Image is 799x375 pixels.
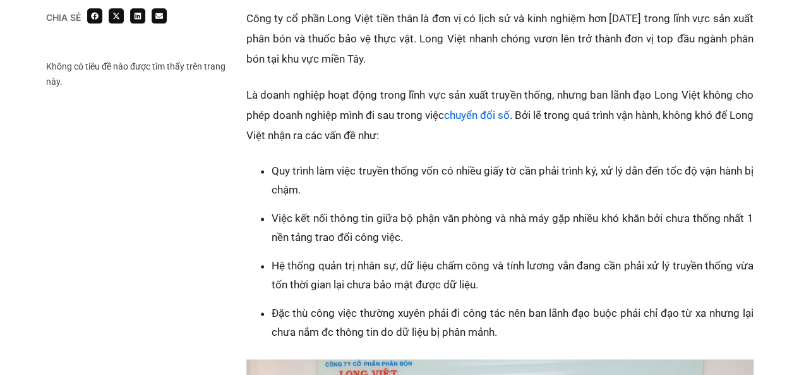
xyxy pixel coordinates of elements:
[272,304,754,341] li: Đặc thù công việc thường xuyên phải đi công tác nên ban lãnh đạo buộc phải chỉ đạo từ xa nhưng lạ...
[152,8,167,23] div: Share on email
[246,85,754,145] p: Là doanh nghiệp hoạt động trong lĩnh vực sản xuất truyền thống, nhưng ban lãnh đạo Long Việt khôn...
[272,256,754,294] li: Hệ thống quản trị nhân sự, dữ liệu chấm công và tính lương vẫn đang cần phải xử lý truyền thống v...
[130,8,145,23] div: Share on linkedin
[46,59,234,89] div: Không có tiêu đề nào được tìm thấy trên trang này.
[246,8,754,69] p: Công ty cổ phần Long Việt tiền thân là đơn vị có lịch sử và kinh nghiệm hơn [DATE] trong lĩnh vực...
[444,109,510,121] a: chuyển đổi số
[87,8,102,23] div: Share on facebook
[46,13,81,22] div: Chia sẻ
[109,8,124,23] div: Share on x-twitter
[272,161,754,199] li: Quy trình làm việc truyền thống vốn có nhiều giấy tờ cần phải trình ký, xử lý dẫn đến tốc độ vận ...
[272,209,754,247] li: Việc kết nối thông tin giữa bộ phận văn phòng và nhà máy gặp nhiều khó khăn bởi chưa thống nhất 1...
